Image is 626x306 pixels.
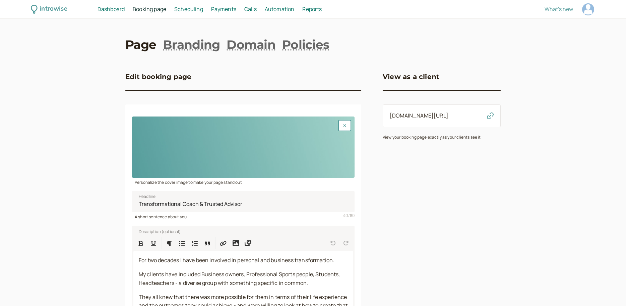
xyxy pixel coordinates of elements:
[230,237,242,249] button: Insert image
[98,5,125,13] span: Dashboard
[132,212,355,220] div: A short sentence about you
[211,5,236,13] span: Payments
[163,237,175,249] button: Formatting Options
[132,191,355,212] input: Headline
[125,36,156,53] a: Page
[132,178,355,185] div: Personalize the cover image to make your page stand out
[265,5,295,13] span: Automation
[135,237,147,249] button: Format Bold
[139,193,155,200] span: Headline
[176,237,188,249] button: Bulleted List
[133,5,166,14] a: Booking page
[163,36,220,53] a: Branding
[390,112,448,119] a: [DOMAIN_NAME][URL]
[217,237,229,249] button: Insert Link
[327,237,339,249] button: Undo
[302,5,322,13] span: Reports
[31,4,67,14] a: introwise
[581,2,595,16] a: Account
[227,36,275,53] a: Domain
[244,5,257,14] a: Calls
[242,237,254,249] button: Insert media
[139,256,334,264] span: For two decades I have been involved in personal and business transformation.
[211,5,236,14] a: Payments
[383,71,439,82] h3: View as a client
[133,5,166,13] span: Booking page
[133,228,181,234] label: Description (optional)
[139,271,341,287] span: My clients have included Business owners, Professional Sports people, Students, Headteachers - a ...
[98,5,125,14] a: Dashboard
[174,5,203,14] a: Scheduling
[282,36,329,53] a: Policies
[125,71,191,82] h3: Edit booking page
[592,274,626,306] iframe: Chat Widget
[302,5,322,14] a: Reports
[545,5,573,13] span: What's new
[545,6,573,12] button: What's new
[265,5,295,14] a: Automation
[340,237,352,249] button: Redo
[40,4,67,14] div: introwise
[147,237,160,249] button: Format Underline
[174,5,203,13] span: Scheduling
[338,120,351,131] button: Remove
[383,134,481,140] small: View your booking page exactly as your clients see it
[201,237,213,249] button: Quote
[244,5,257,13] span: Calls
[189,237,201,249] button: Numbered List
